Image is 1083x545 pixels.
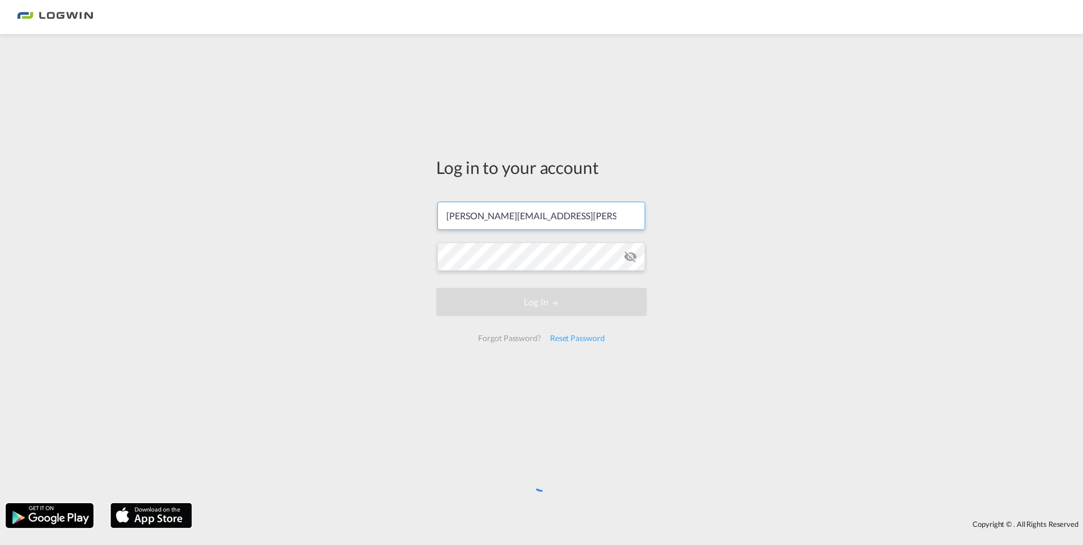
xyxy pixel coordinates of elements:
[109,502,193,529] img: apple.png
[436,288,647,316] button: LOGIN
[624,250,637,263] md-icon: icon-eye-off
[5,502,95,529] img: google.png
[545,328,609,348] div: Reset Password
[474,328,545,348] div: Forgot Password?
[436,155,647,179] div: Log in to your account
[198,514,1083,534] div: Copyright © . All Rights Reserved
[437,202,645,230] input: Enter email/phone number
[17,5,93,30] img: bc73a0e0d8c111efacd525e4c8ad7d32.png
